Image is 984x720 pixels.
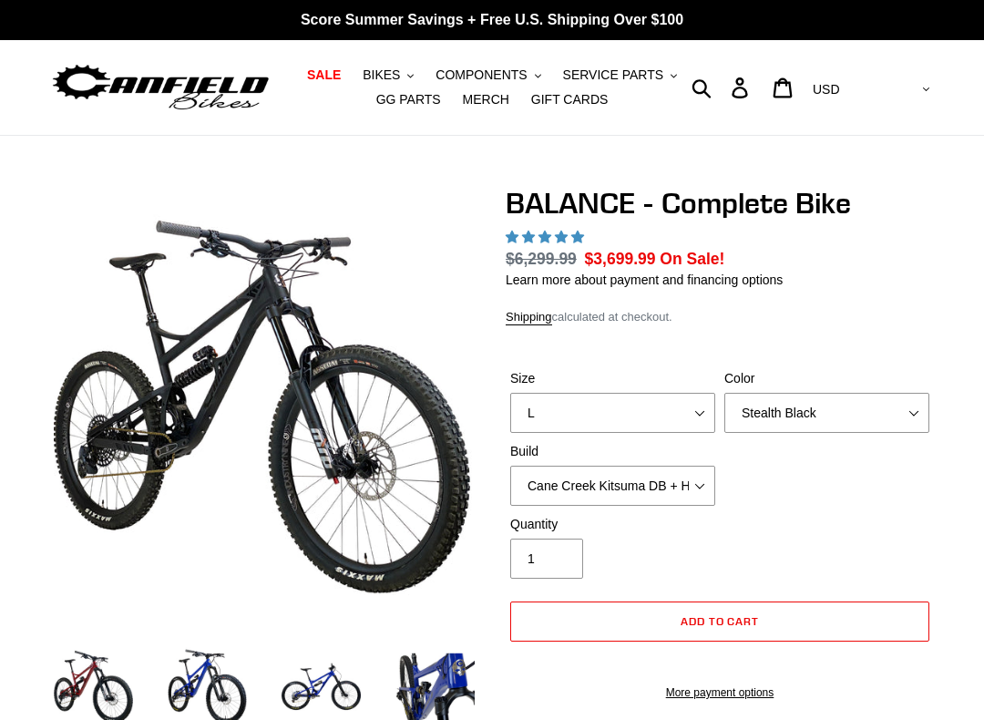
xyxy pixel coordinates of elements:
[510,442,715,461] label: Build
[506,310,552,325] a: Shipping
[454,87,518,112] a: MERCH
[436,67,527,83] span: COMPONENTS
[522,87,618,112] a: GIFT CARDS
[506,186,934,221] h1: BALANCE - Complete Bike
[510,369,715,388] label: Size
[298,63,350,87] a: SALE
[50,60,272,116] img: Canfield Bikes
[510,684,929,701] a: More payment options
[367,87,450,112] a: GG PARTS
[510,602,929,642] button: Add to cart
[506,308,934,326] div: calculated at checkout.
[506,230,588,244] span: 5.00 stars
[585,250,656,268] span: $3,699.99
[724,369,929,388] label: Color
[563,67,663,83] span: SERVICE PARTS
[463,92,509,108] span: MERCH
[376,92,441,108] span: GG PARTS
[554,63,686,87] button: SERVICE PARTS
[307,67,341,83] span: SALE
[660,247,724,271] span: On Sale!
[531,92,609,108] span: GIFT CARDS
[681,614,760,628] span: Add to cart
[363,67,400,83] span: BIKES
[506,250,577,268] s: $6,299.99
[510,515,715,534] label: Quantity
[506,273,783,287] a: Learn more about payment and financing options
[426,63,549,87] button: COMPONENTS
[354,63,423,87] button: BIKES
